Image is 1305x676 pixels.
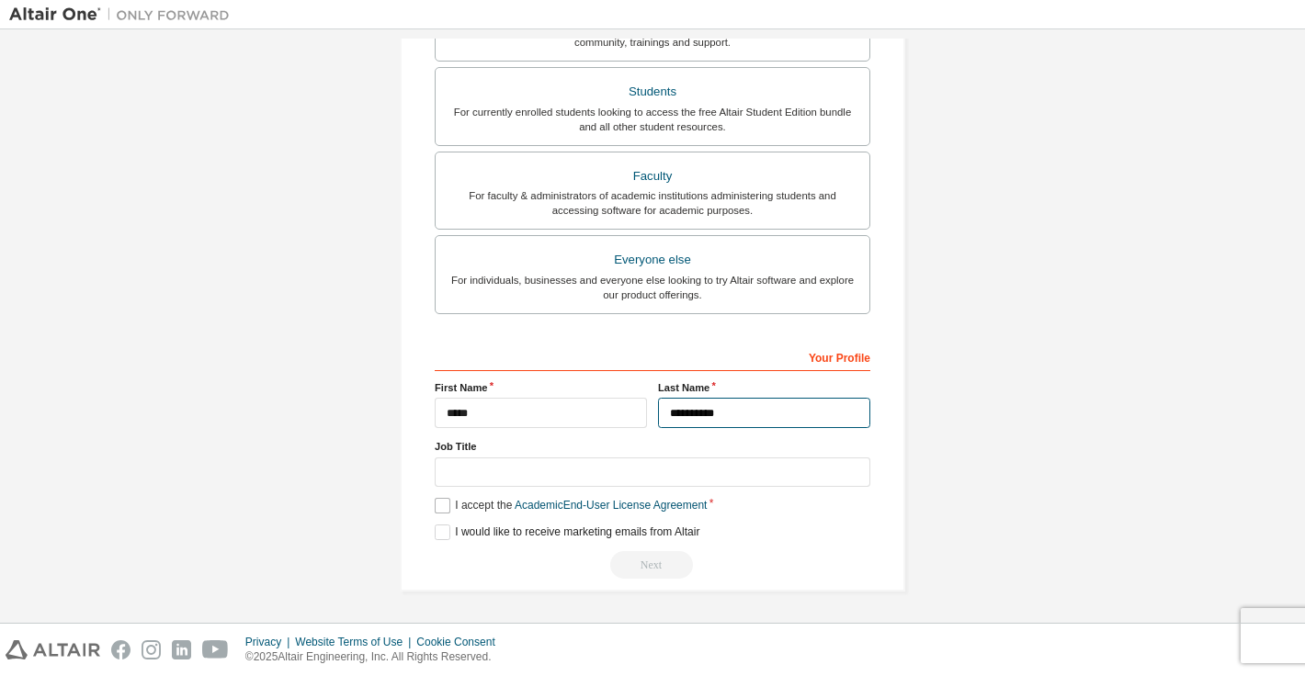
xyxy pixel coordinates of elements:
div: Cookie Consent [416,635,505,649]
img: instagram.svg [142,640,161,659]
div: Website Terms of Use [295,635,416,649]
label: First Name [435,380,647,395]
div: Faculty [447,163,858,189]
div: For individuals, businesses and everyone else looking to try Altair software and explore our prod... [447,273,858,302]
img: Altair One [9,6,239,24]
img: facebook.svg [111,640,130,659]
div: Your Profile [435,342,870,371]
div: Privacy [245,635,295,649]
label: I accept the [435,498,707,513]
label: Last Name [658,380,870,395]
img: altair_logo.svg [6,640,100,659]
div: Everyone else [447,247,858,273]
div: Read and acccept EULA to continue [435,551,870,579]
div: For currently enrolled students looking to access the free Altair Student Edition bundle and all ... [447,105,858,134]
img: youtube.svg [202,640,229,659]
a: Academic End-User License Agreement [515,499,707,512]
img: linkedin.svg [172,640,191,659]
label: Job Title [435,439,870,454]
p: © 2025 Altair Engineering, Inc. All Rights Reserved. [245,649,506,665]
div: Students [447,79,858,105]
label: I would like to receive marketing emails from Altair [435,524,699,540]
div: For faculty & administrators of academic institutions administering students and accessing softwa... [447,188,858,218]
